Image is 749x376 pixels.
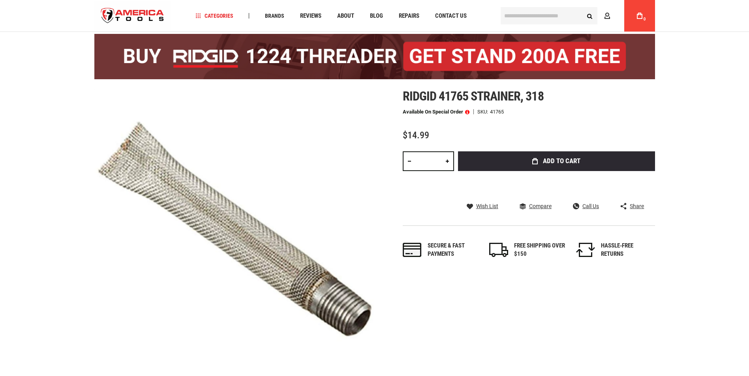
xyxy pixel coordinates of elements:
a: Repairs [395,11,423,21]
div: Secure & fast payments [428,242,479,259]
span: Reviews [300,13,321,19]
span: Add to Cart [543,158,580,164]
img: America Tools [94,1,171,31]
a: store logo [94,1,171,31]
span: 0 [644,17,646,21]
span: About [337,13,354,19]
span: Compare [529,203,552,209]
a: Wish List [467,203,498,210]
span: Blog [370,13,383,19]
img: BOGO: Buy the RIDGID® 1224 Threader (26092), get the 92467 200A Stand FREE! [94,34,655,79]
a: Call Us [573,203,599,210]
a: Contact Us [432,11,470,21]
button: Search [582,8,597,23]
span: Brands [265,13,284,19]
span: Repairs [399,13,419,19]
div: 41765 [490,109,504,114]
img: shipping [489,243,508,257]
img: returns [576,243,595,257]
a: About [334,11,358,21]
strong: SKU [477,109,490,114]
p: Available on Special Order [403,109,469,115]
span: $14.99 [403,130,429,141]
img: payments [403,243,422,257]
iframe: Secure express checkout frame [456,173,657,177]
button: Add to Cart [458,151,655,171]
a: Reviews [297,11,325,21]
span: Categories [195,13,233,19]
div: FREE SHIPPING OVER $150 [514,242,565,259]
a: Compare [520,203,552,210]
span: Call Us [582,203,599,209]
span: Share [630,203,644,209]
img: RIDGID 41765 STRAINER, 318 [94,89,375,369]
span: Ridgid 41765 strainer, 318 [403,89,544,104]
div: HASSLE-FREE RETURNS [601,242,652,259]
a: Categories [192,11,237,21]
span: Wish List [476,203,498,209]
a: Blog [366,11,387,21]
a: Brands [261,11,288,21]
span: Contact Us [435,13,467,19]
